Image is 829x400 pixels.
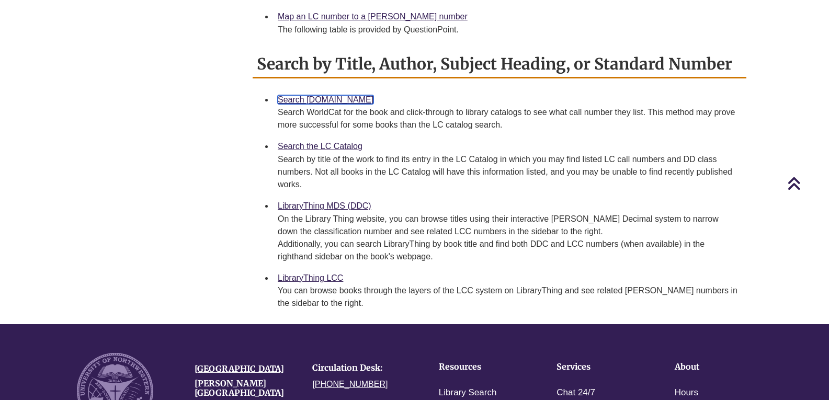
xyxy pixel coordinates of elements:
div: You can browse books through the layers of the LCC system on LibraryThing and see related [PERSON... [278,284,738,310]
div: The following table is provided by QuestionPoint. [278,24,738,36]
h4: [PERSON_NAME][GEOGRAPHIC_DATA] [195,379,297,397]
div: On the Library Thing website, you can browse titles using their interactive [PERSON_NAME] Decimal... [278,213,738,263]
h4: Circulation Desk: [312,363,414,373]
a: Search the LC Catalog [278,142,362,151]
a: LibraryThing LCC [278,273,343,282]
h4: About [675,362,760,372]
a: Search [DOMAIN_NAME] [278,95,373,104]
div: Search by title of the work to find its entry in the LC Catalog in which you may find listed LC c... [278,153,738,191]
div: Search WorldCat for the book and click-through to library catalogs to see what call number they l... [278,106,738,131]
a: Back to Top [787,176,826,190]
h4: Services [557,362,642,372]
a: [GEOGRAPHIC_DATA] [195,363,284,374]
h4: Resources [439,362,524,372]
h2: Search by Title, Author, Subject Heading, or Standard Number [253,51,746,78]
a: LibraryThing MDS (DDC) [278,201,371,210]
a: [PHONE_NUMBER] [312,380,388,388]
a: Map an LC number to a [PERSON_NAME] number [278,12,468,21]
